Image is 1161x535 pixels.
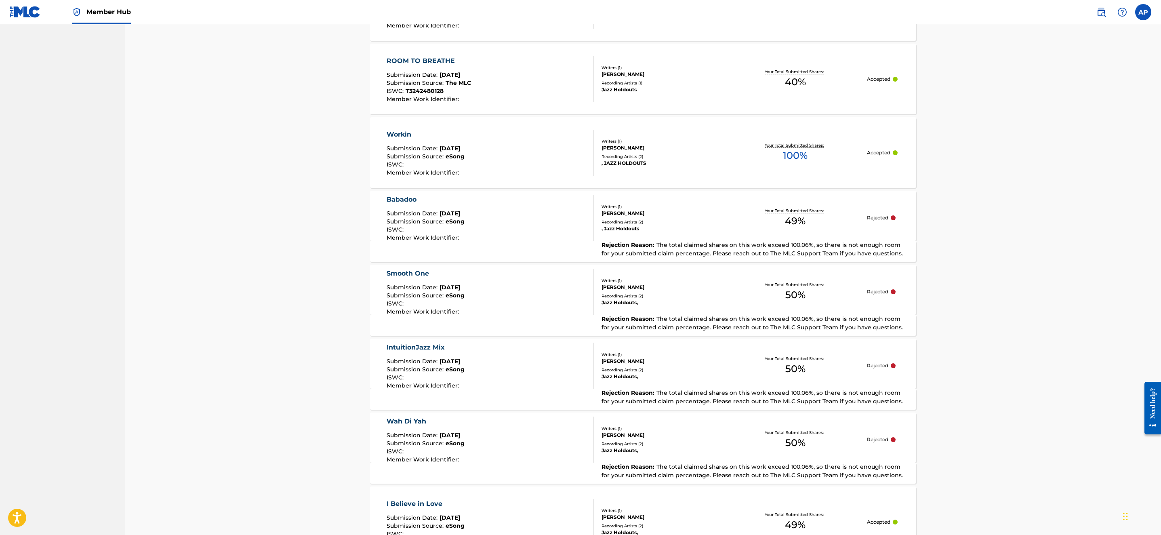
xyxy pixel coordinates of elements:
span: [DATE] [440,210,460,217]
div: Jazz Holdouts, [602,373,724,380]
a: WorkinSubmission Date:[DATE]Submission Source:eSongISWC:Member Work Identifier:Writers (1)[PERSON... [370,117,916,188]
span: [DATE] [440,145,460,152]
div: Smooth One [387,269,465,278]
span: T3242480128 [406,87,444,95]
div: [PERSON_NAME] [602,144,724,152]
div: Writers ( 1 ) [602,204,724,210]
div: Wah Di Yah [387,417,465,426]
span: Rejection Reason : [602,463,656,470]
div: Jazz Holdouts, [602,447,724,454]
span: Submission Source : [387,153,446,160]
span: 50 % [785,362,806,376]
span: eSong [446,366,465,373]
div: Writers ( 1 ) [602,138,724,144]
span: ISWC : [387,87,406,95]
p: Accepted [867,76,890,83]
div: Writers ( 1 ) [602,352,724,358]
div: Jazz Holdouts, [602,299,724,306]
span: 50 % [785,288,806,302]
span: The total claimed shares on this work exceed 100.06%, so there is not enough room for your submit... [602,463,903,479]
span: 50 % [785,436,806,450]
p: Your Total Submitted Shares: [765,208,826,214]
span: Rejection Reason : [602,389,656,396]
span: Member Work Identifier : [387,22,461,29]
span: ISWC : [387,226,406,233]
div: Recording Artists ( 2 ) [602,523,724,529]
span: Rejection Reason : [602,241,656,249]
span: 40 % [785,75,806,89]
span: Member Hub [86,7,131,17]
div: IntuitionJazz Mix [387,343,465,352]
div: [PERSON_NAME] [602,514,724,521]
div: [PERSON_NAME] [602,210,724,217]
iframe: Resource Center [1138,376,1161,441]
span: Submission Date : [387,210,440,217]
a: IntuitionJazz MixSubmission Date:[DATE]Submission Source:eSongISWC:Member Work Identifier:Writers... [370,339,916,410]
p: Accepted [867,149,890,156]
div: Writers ( 1 ) [602,278,724,284]
div: [PERSON_NAME] [602,432,724,439]
div: , Jazz Holdouts [602,225,724,232]
div: Help [1114,4,1130,20]
div: Recording Artists ( 2 ) [602,441,724,447]
span: Submission Date : [387,514,440,521]
p: Rejected [867,214,888,221]
span: ISWC : [387,161,406,168]
span: [DATE] [440,432,460,439]
span: 49 % [785,518,806,532]
div: Babadoo [387,195,465,204]
p: Accepted [867,518,890,526]
span: Member Work Identifier : [387,95,461,103]
span: Submission Date : [387,432,440,439]
span: [DATE] [440,358,460,365]
a: Public Search [1093,4,1109,20]
span: ISWC : [387,374,406,381]
span: Submission Source : [387,366,446,373]
a: Wah Di YahSubmission Date:[DATE]Submission Source:eSongISWC:Member Work Identifier:Writers (1)[PE... [370,413,916,484]
span: The total claimed shares on this work exceed 100.06%, so there is not enough room for your submit... [602,241,903,257]
img: Top Rightsholder [72,7,82,17]
div: User Menu [1135,4,1151,20]
span: [DATE] [440,71,460,78]
div: I Believe in Love [387,499,465,509]
span: Submission Source : [387,522,446,529]
span: Submission Date : [387,71,440,78]
div: Writers ( 1 ) [602,65,724,71]
span: Submission Source : [387,79,446,86]
div: Recording Artists ( 2 ) [602,367,724,373]
p: Rejected [867,436,888,443]
span: Submission Date : [387,358,440,365]
span: Submission Source : [387,440,446,447]
div: ROOM TO BREATHE [387,56,471,66]
span: ISWC : [387,300,406,307]
p: Your Total Submitted Shares: [765,430,826,436]
span: Submission Source : [387,292,446,299]
span: The MLC [446,79,471,86]
span: eSong [446,522,465,529]
span: The total claimed shares on this work exceed 100.06%, so there is not enough room for your submit... [602,315,903,331]
span: Rejection Reason : [602,315,656,322]
p: Your Total Submitted Shares: [765,282,826,288]
div: [PERSON_NAME] [602,358,724,365]
p: Your Total Submitted Shares: [765,142,826,148]
div: Recording Artists ( 2 ) [602,154,724,160]
a: ROOM TO BREATHESubmission Date:[DATE]Submission Source:The MLCISWC:T3242480128Member Work Identif... [370,44,916,114]
span: Submission Source : [387,218,446,225]
div: Recording Artists ( 2 ) [602,219,724,225]
div: Writers ( 1 ) [602,508,724,514]
span: [DATE] [440,514,460,521]
div: Workin [387,130,465,139]
div: [PERSON_NAME] [602,284,724,291]
p: Rejected [867,288,888,295]
span: Member Work Identifier : [387,234,461,241]
span: [DATE] [440,284,460,291]
div: Jazz Holdouts [602,86,724,93]
span: Submission Date : [387,284,440,291]
iframe: Chat Widget [1121,496,1161,535]
div: Drag [1123,504,1128,529]
span: Member Work Identifier : [387,169,461,176]
span: eSong [446,153,465,160]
